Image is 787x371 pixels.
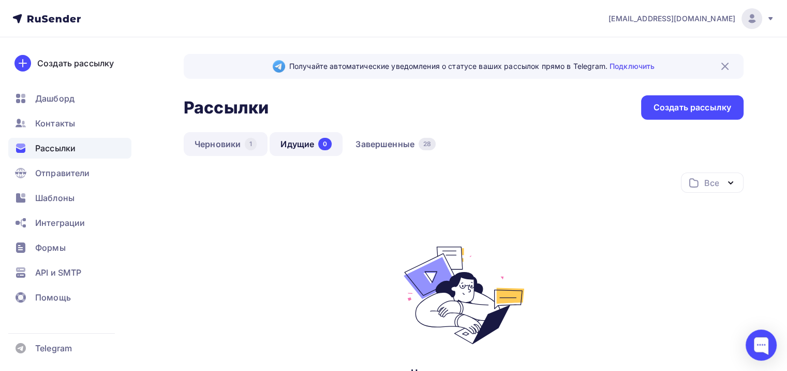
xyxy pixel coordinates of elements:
[610,62,655,70] a: Подключить
[35,117,75,130] span: Контакты
[8,138,131,159] a: Рассылки
[608,13,735,24] span: [EMAIL_ADDRESS][DOMAIN_NAME]
[35,192,75,204] span: Шаблоны
[37,57,114,69] div: Создать рассылку
[35,217,85,229] span: Интеграции
[654,102,731,113] div: Создать рассылку
[35,291,71,304] span: Помощь
[245,138,257,150] div: 1
[8,237,131,258] a: Формы
[681,173,744,193] button: Все
[8,88,131,109] a: Дашборд
[419,138,436,150] div: 28
[8,113,131,134] a: Контакты
[184,97,269,118] h2: Рассылки
[35,241,66,254] span: Формы
[8,188,131,208] a: Шаблоны
[35,142,76,154] span: Рассылки
[273,60,285,73] img: Telegram
[289,61,655,72] span: Получайте автоматические уведомления о статусе ваших рассылок прямо в Telegram.
[184,132,268,156] a: Черновики1
[704,177,719,189] div: Все
[608,8,775,29] a: [EMAIL_ADDRESS][DOMAIN_NAME]
[318,138,332,150] div: 0
[35,92,75,105] span: Дашборд
[35,266,81,279] span: API и SMTP
[345,132,447,156] a: Завершенные28
[35,167,90,179] span: Отправители
[35,342,72,354] span: Telegram
[270,132,343,156] a: Идущие0
[8,163,131,183] a: Отправители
